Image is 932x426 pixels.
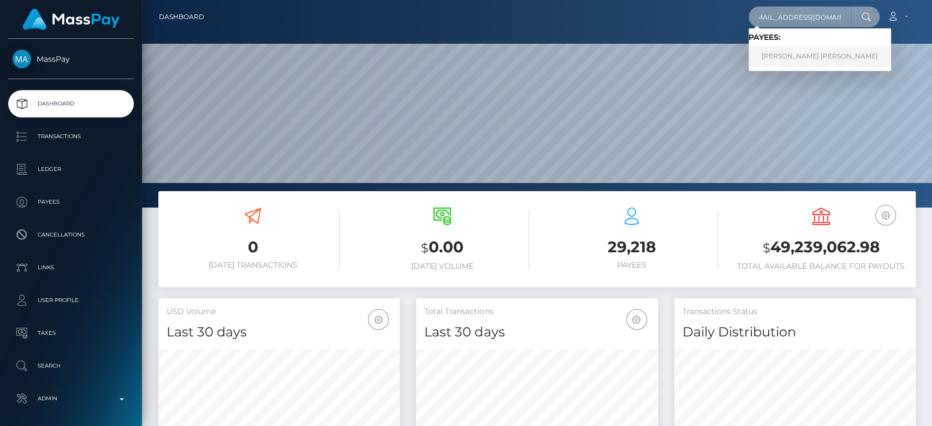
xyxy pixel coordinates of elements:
h4: Last 30 days [167,323,391,342]
h5: Total Transactions [424,306,649,317]
p: Admin [13,390,129,407]
p: Taxes [13,325,129,341]
p: Links [13,259,129,276]
p: Dashboard [13,96,129,112]
p: Cancellations [13,227,129,243]
img: MassPay [13,50,31,68]
a: Search [8,352,134,380]
h6: Payees [545,261,719,270]
small: $ [421,240,429,256]
h5: Transactions Status [682,306,907,317]
p: Ledger [13,161,129,177]
a: Dashboard [8,90,134,117]
h5: USD Volume [167,306,391,317]
a: [PERSON_NAME] [PERSON_NAME] [749,46,891,67]
span: MassPay [8,54,134,64]
a: Dashboard [159,5,204,28]
h6: Payees: [749,33,891,42]
a: Ledger [8,156,134,183]
a: Transactions [8,123,134,150]
a: Links [8,254,134,281]
h6: Total Available Balance for Payouts [734,262,907,271]
a: Cancellations [8,221,134,248]
input: Search... [749,7,851,27]
a: User Profile [8,287,134,314]
img: MassPay Logo [22,9,120,30]
h4: Last 30 days [424,323,649,342]
a: Taxes [8,319,134,347]
h3: 0.00 [356,236,529,259]
h6: [DATE] Volume [356,262,529,271]
h6: [DATE] Transactions [167,261,340,270]
p: User Profile [13,292,129,309]
a: Admin [8,385,134,412]
p: Search [13,358,129,374]
small: $ [763,240,770,256]
h4: Daily Distribution [682,323,907,342]
a: Payees [8,188,134,216]
h3: 49,239,062.98 [734,236,907,259]
h3: 0 [167,236,340,258]
p: Transactions [13,128,129,145]
p: Payees [13,194,129,210]
h3: 29,218 [545,236,719,258]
